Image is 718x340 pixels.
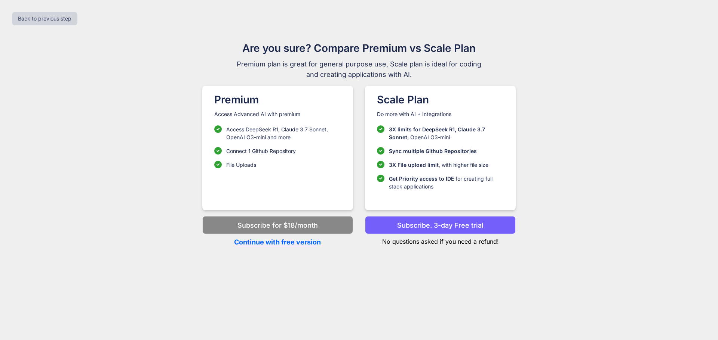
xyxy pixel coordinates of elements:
[226,147,296,155] p: Connect 1 Github Repository
[365,234,516,246] p: No questions asked if you need a refund!
[202,216,353,234] button: Subscribe for $18/month
[389,147,477,155] p: Sync multiple Github Repositories
[377,125,384,133] img: checklist
[237,220,318,230] p: Subscribe for $18/month
[214,125,222,133] img: checklist
[389,175,504,190] p: for creating full stack applications
[202,237,353,247] p: Continue with free version
[389,161,488,169] p: , with higher file size
[389,125,504,141] p: OpenAI O3-mini
[233,40,485,56] h1: Are you sure? Compare Premium vs Scale Plan
[377,110,504,118] p: Do more with AI + Integrations
[214,161,222,168] img: checklist
[226,125,341,141] p: Access DeepSeek R1, Claude 3.7 Sonnet, OpenAI O3-mini and more
[389,126,485,140] span: 3X limits for DeepSeek R1, Claude 3.7 Sonnet,
[365,216,516,234] button: Subscribe. 3-day Free trial
[397,220,484,230] p: Subscribe. 3-day Free trial
[214,147,222,155] img: checklist
[389,162,439,168] span: 3X File upload limit
[12,12,77,25] button: Back to previous step
[389,175,454,182] span: Get Priority access to IDE
[377,161,384,168] img: checklist
[214,110,341,118] p: Access Advanced AI with premium
[377,175,384,182] img: checklist
[377,147,384,155] img: checklist
[377,92,504,107] h1: Scale Plan
[214,92,341,107] h1: Premium
[233,59,485,80] span: Premium plan is great for general purpose use, Scale plan is ideal for coding and creating applic...
[226,161,256,169] p: File Uploads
